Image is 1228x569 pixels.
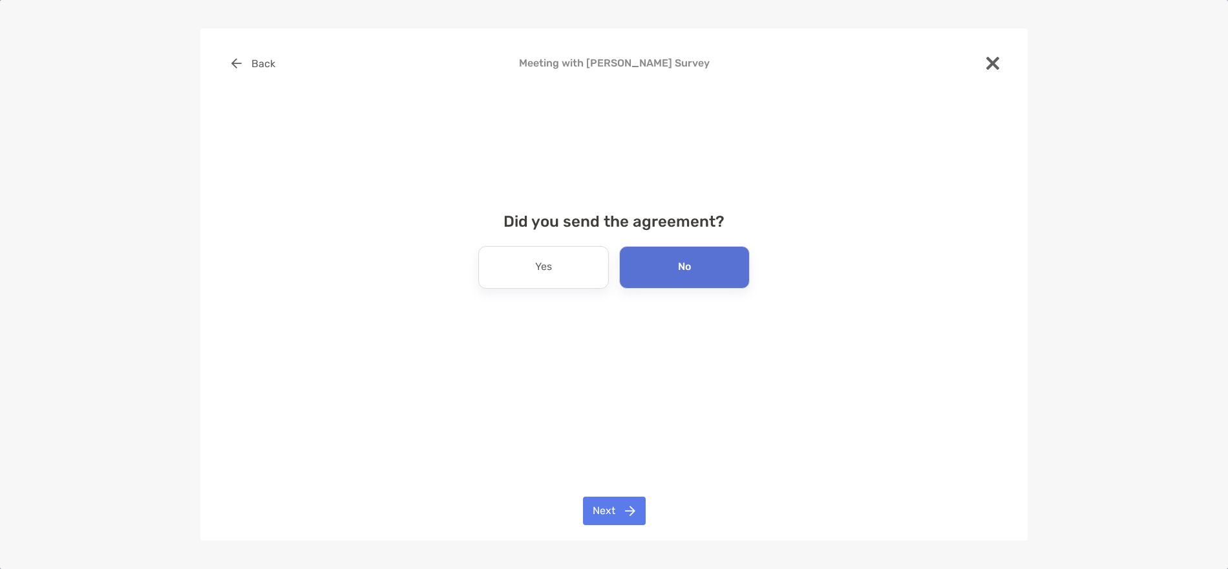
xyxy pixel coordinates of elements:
button: Next [583,497,646,525]
p: Yes [535,257,552,278]
h4: Meeting with [PERSON_NAME] Survey [221,57,1007,69]
img: close modal [986,57,999,70]
img: button icon [625,506,635,516]
img: button icon [231,58,242,68]
button: Back [221,49,285,78]
p: No [678,257,691,278]
h4: Did you send the agreement? [221,212,1007,231]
